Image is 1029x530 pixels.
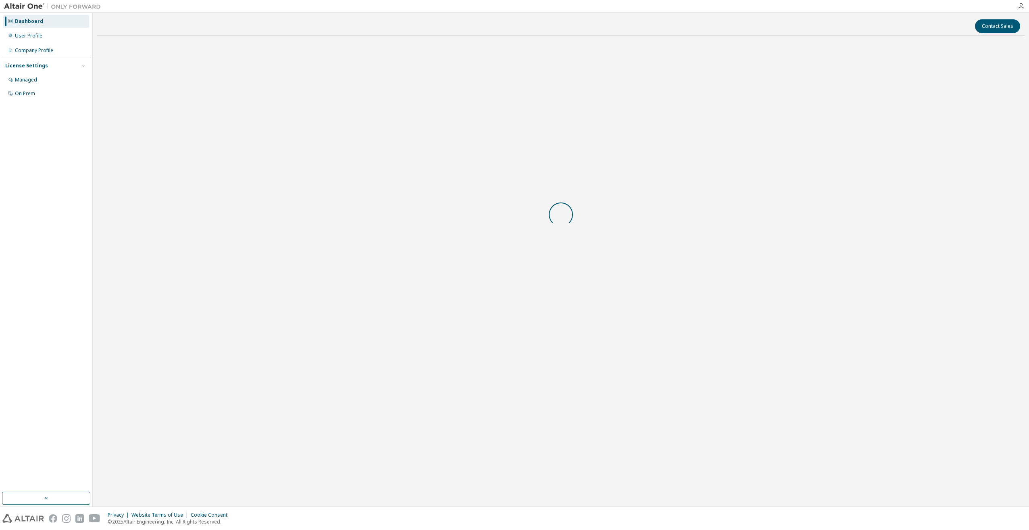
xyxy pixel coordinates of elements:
img: instagram.svg [62,514,71,523]
div: Dashboard [15,18,43,25]
div: User Profile [15,33,42,39]
img: youtube.svg [89,514,100,523]
div: On Prem [15,90,35,97]
div: Company Profile [15,47,53,54]
img: altair_logo.svg [2,514,44,523]
button: Contact Sales [975,19,1020,33]
img: Altair One [4,2,105,10]
div: Privacy [108,512,131,518]
div: License Settings [5,63,48,69]
div: Website Terms of Use [131,512,191,518]
div: Cookie Consent [191,512,232,518]
div: Managed [15,77,37,83]
p: © 2025 Altair Engineering, Inc. All Rights Reserved. [108,518,232,525]
img: facebook.svg [49,514,57,523]
img: linkedin.svg [75,514,84,523]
